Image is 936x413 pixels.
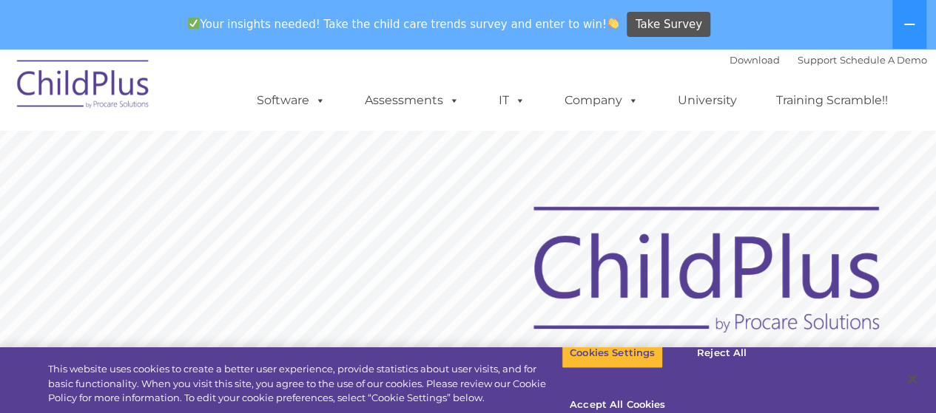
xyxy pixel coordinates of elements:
[350,86,474,115] a: Assessments
[636,12,702,38] span: Take Survey
[188,18,199,29] img: ✅
[242,86,340,115] a: Software
[607,18,619,29] img: 👏
[48,362,562,406] div: This website uses cookies to create a better user experience, provide statistics about user visit...
[10,50,158,123] img: ChildPlus by Procare Solutions
[798,54,837,66] a: Support
[663,86,752,115] a: University
[730,54,780,66] a: Download
[676,338,768,369] button: Reject All
[550,86,653,115] a: Company
[562,338,663,369] button: Cookies Settings
[182,10,625,38] span: Your insights needed! Take the child care trends survey and enter to win!
[627,12,710,38] a: Take Survey
[484,86,540,115] a: IT
[840,54,927,66] a: Schedule A Demo
[896,363,929,395] button: Close
[730,54,927,66] font: |
[761,86,903,115] a: Training Scramble!!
